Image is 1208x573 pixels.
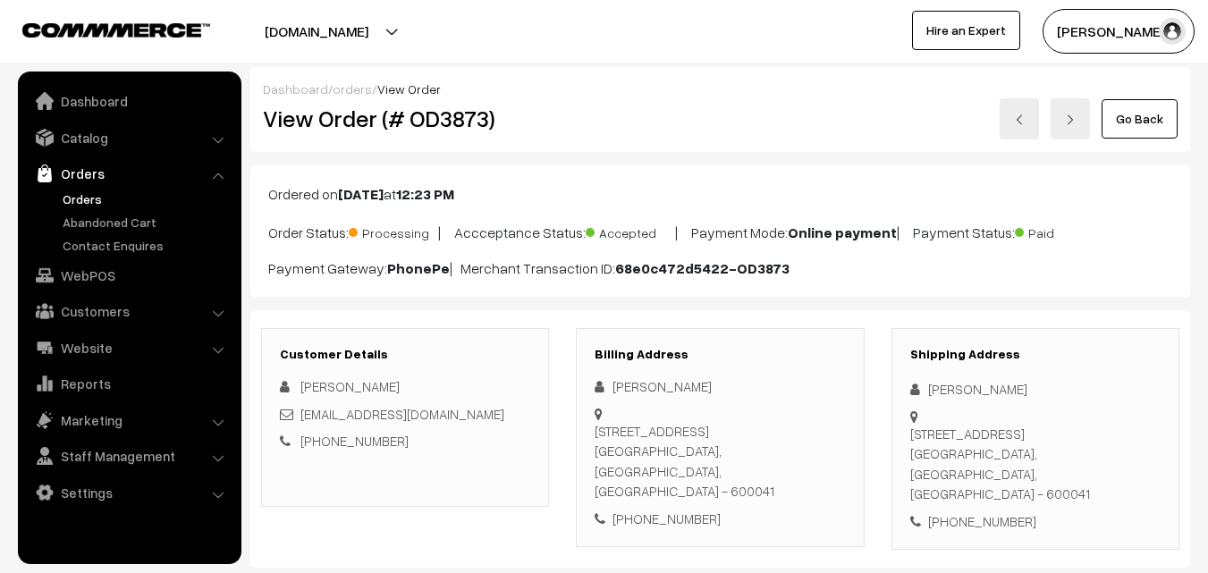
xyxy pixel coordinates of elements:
[300,406,504,422] a: [EMAIL_ADDRESS][DOMAIN_NAME]
[22,295,235,327] a: Customers
[615,259,790,277] b: 68e0c472d5422-OD3873
[268,183,1172,205] p: Ordered on at
[910,424,1161,504] div: [STREET_ADDRESS] [GEOGRAPHIC_DATA], [GEOGRAPHIC_DATA], [GEOGRAPHIC_DATA] - 600041
[1065,114,1076,125] img: right-arrow.png
[912,11,1020,50] a: Hire an Expert
[22,157,235,190] a: Orders
[58,213,235,232] a: Abandoned Cart
[1014,114,1025,125] img: left-arrow.png
[22,259,235,291] a: WebPOS
[22,440,235,472] a: Staff Management
[22,476,235,509] a: Settings
[1159,18,1186,45] img: user
[333,81,372,97] a: orders
[396,185,454,203] b: 12:23 PM
[595,376,845,397] div: [PERSON_NAME]
[22,404,235,436] a: Marketing
[58,190,235,208] a: Orders
[377,81,441,97] span: View Order
[263,81,328,97] a: Dashboard
[280,347,530,362] h3: Customer Details
[1015,219,1104,242] span: Paid
[22,122,235,154] a: Catalog
[595,347,845,362] h3: Billing Address
[263,80,1178,98] div: / /
[22,18,179,39] a: COMMMERCE
[338,185,384,203] b: [DATE]
[300,378,400,394] span: [PERSON_NAME]
[58,236,235,255] a: Contact Enquires
[263,105,550,132] h2: View Order (# OD3873)
[788,223,897,241] b: Online payment
[268,257,1172,279] p: Payment Gateway: | Merchant Transaction ID:
[387,259,450,277] b: PhonePe
[300,433,409,449] a: [PHONE_NUMBER]
[595,509,845,529] div: [PHONE_NUMBER]
[22,367,235,400] a: Reports
[22,332,235,364] a: Website
[268,219,1172,243] p: Order Status: | Accceptance Status: | Payment Mode: | Payment Status:
[202,9,431,54] button: [DOMAIN_NAME]
[22,23,210,37] img: COMMMERCE
[349,219,438,242] span: Processing
[910,511,1161,532] div: [PHONE_NUMBER]
[22,85,235,117] a: Dashboard
[595,421,845,501] div: [STREET_ADDRESS] [GEOGRAPHIC_DATA], [GEOGRAPHIC_DATA], [GEOGRAPHIC_DATA] - 600041
[586,219,675,242] span: Accepted
[1102,99,1178,139] a: Go Back
[910,347,1161,362] h3: Shipping Address
[910,379,1161,400] div: [PERSON_NAME]
[1043,9,1195,54] button: [PERSON_NAME]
